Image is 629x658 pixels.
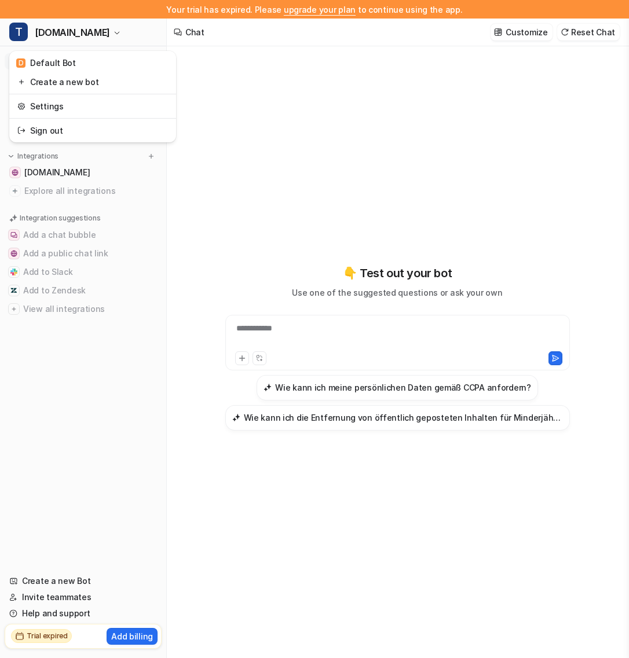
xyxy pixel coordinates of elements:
[9,51,176,142] div: T[DOMAIN_NAME]
[17,100,25,112] img: reset
[17,124,25,137] img: reset
[13,97,173,116] a: Settings
[16,58,25,68] span: D
[9,23,28,41] span: T
[13,121,173,140] a: Sign out
[13,72,173,91] a: Create a new bot
[35,24,110,41] span: [DOMAIN_NAME]
[16,57,76,69] div: Default Bot
[17,76,25,88] img: reset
